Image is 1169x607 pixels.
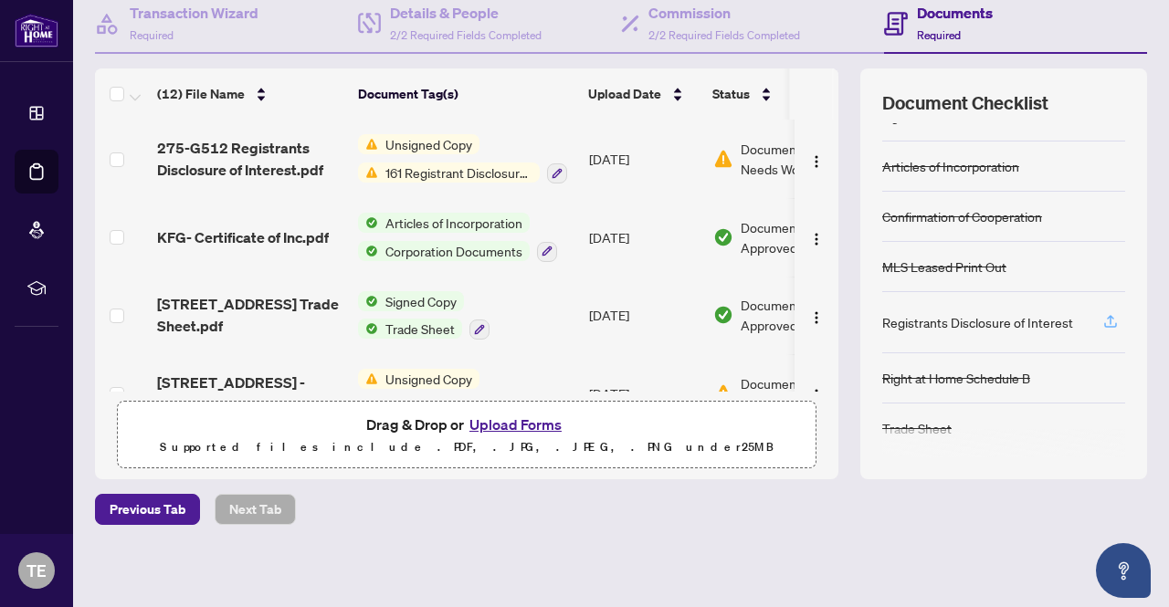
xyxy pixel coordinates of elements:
button: Logo [802,223,831,252]
button: Next Tab [215,494,296,525]
span: 161 Registrant Disclosure of Interest - Disposition ofProperty [378,162,540,183]
h4: Commission [648,2,800,24]
span: [STREET_ADDRESS] Trade Sheet.pdf [157,293,343,337]
div: Registrants Disclosure of Interest [882,312,1073,332]
button: Open asap [1096,543,1151,598]
div: Articles of Incorporation [882,156,1019,176]
th: Status [705,68,860,120]
th: Upload Date [581,68,705,120]
img: Logo [809,154,824,169]
td: [DATE] [582,354,706,433]
img: Document Status [713,149,733,169]
span: Previous Tab [110,495,185,524]
div: Right at Home Schedule B [882,368,1030,388]
img: Status Icon [358,213,378,233]
img: Status Icon [358,319,378,339]
img: Status Icon [358,134,378,154]
span: Document Approved [741,295,854,335]
img: Status Icon [358,369,378,389]
h4: Documents [917,2,993,24]
img: Logo [809,232,824,246]
button: Previous Tab [95,494,200,525]
img: logo [15,14,58,47]
button: Status IconSigned CopyStatus IconTrade Sheet [358,291,490,340]
span: Status [712,84,750,104]
span: Unsigned Copy [378,369,479,389]
div: Trade Sheet [882,418,952,438]
span: Drag & Drop orUpload FormsSupported files include .PDF, .JPG, .JPEG, .PNG under25MB [118,402,816,469]
td: [DATE] [582,277,706,355]
button: Upload Forms [464,413,567,436]
button: Logo [802,379,831,408]
img: Status Icon [358,162,378,183]
img: Logo [809,388,824,403]
h4: Details & People [390,2,542,24]
h4: Transaction Wizard [130,2,258,24]
img: Status Icon [358,241,378,261]
span: Corporation Documents [378,241,530,261]
span: Document Needs Work [741,139,836,179]
span: 2/2 Required Fields Completed [648,28,800,42]
span: Drag & Drop or [366,413,567,436]
button: Status IconUnsigned CopyStatus Icon161 Registrant Disclosure of Interest - Disposition ofProperty [358,134,567,183]
span: (12) File Name [157,84,245,104]
p: Supported files include .PDF, .JPG, .JPEG, .PNG under 25 MB [129,436,805,458]
span: Trade Sheet [378,319,462,339]
div: Confirmation of Cooperation [882,206,1042,226]
span: Unsigned Copy [378,134,479,154]
img: Document Status [713,227,733,247]
img: Status Icon [358,291,378,311]
span: Document Checklist [882,90,1048,116]
span: KFG- Certificate of Inc.pdf [157,226,329,248]
button: Logo [802,144,831,173]
span: Articles of Incorporation [378,213,530,233]
span: 2/2 Required Fields Completed [390,28,542,42]
button: Logo [802,300,831,330]
span: [STREET_ADDRESS] - Trade Sheet - Teddy to Review.pdf [157,372,343,415]
td: [DATE] [582,198,706,277]
span: Upload Date [588,84,661,104]
span: TE [26,558,47,583]
span: Document Needs Work [741,373,854,413]
div: MLS Leased Print Out [882,256,1006,277]
th: (12) File Name [150,68,351,120]
img: Document Status [713,305,733,325]
span: Required [130,28,174,42]
button: Status IconUnsigned Copy [358,369,490,418]
span: 275-G512 Registrants Disclosure of Interest.pdf [157,137,343,181]
span: Signed Copy [378,291,464,311]
td: [DATE] [582,120,706,198]
button: Status IconArticles of IncorporationStatus IconCorporation Documents [358,213,557,262]
span: Required [917,28,961,42]
img: Logo [809,310,824,325]
span: Document Approved [741,217,854,257]
th: Document Tag(s) [351,68,581,120]
img: Document Status [713,383,733,403]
